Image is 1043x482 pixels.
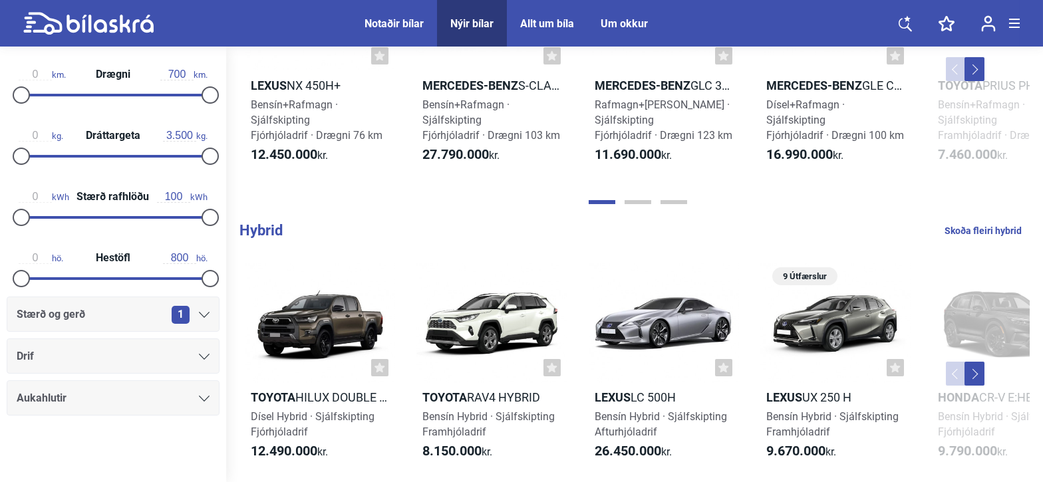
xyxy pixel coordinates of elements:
[74,191,153,202] span: Stærð rafhlöðu
[938,147,1008,163] span: kr.
[595,98,732,142] span: Rafmagn+[PERSON_NAME] · Sjálfskipting Fjórhjóladrif · Drægni 123 km
[938,443,1008,459] span: kr.
[92,69,134,80] span: Drægni
[422,410,555,438] span: Bensín Hybrid · Sjálfskipting Framhjóladrif
[766,98,904,142] span: Dísel+Rafmagn · Sjálfskipting Fjórhjóladrif · Drægni 100 km
[450,17,494,30] a: Nýir bílar
[251,410,374,438] span: Dísel Hybrid · Sjálfskipting Fjórhjóladrif
[981,15,996,32] img: user-login.svg
[760,263,911,471] a: 9 ÚtfærslurLexusUX 250 hBensín Hybrid · SjálfskiptingFramhjóladrif9.670.000kr.
[82,130,144,141] span: Dráttargeta
[422,98,560,142] span: Bensín+Rafmagn · Sjálfskipting Fjórhjóladrif · Drægni 103 km
[595,443,661,459] b: 26.450.000
[251,146,317,162] b: 12.450.000
[766,443,836,459] span: kr.
[760,78,911,93] h2: GLE Coupé 350 de 4MATIC
[251,78,287,92] b: Lexus
[92,253,134,263] span: Hestöfl
[595,390,631,404] b: Lexus
[19,191,69,203] span: kWh
[938,78,982,92] b: Toyota
[766,443,825,459] b: 9.670.000
[17,347,34,366] span: Drif
[251,390,295,404] b: Toyota
[245,390,395,405] h2: Hilux Double Cab 48V
[945,222,1022,239] a: Skoða fleiri hybrid
[766,390,802,404] b: Lexus
[239,222,283,239] b: Hybrid
[595,443,672,459] span: kr.
[938,146,997,162] b: 7.460.000
[19,130,63,142] span: kg.
[946,362,966,386] button: Previous
[938,390,979,404] b: Honda
[601,17,648,30] a: Um okkur
[163,252,208,264] span: hö.
[938,443,997,459] b: 9.790.000
[157,191,208,203] span: kWh
[595,78,690,92] b: Mercedes-Benz
[17,305,85,324] span: Stærð og gerð
[251,147,328,163] span: kr.
[422,390,467,404] b: Toyota
[416,390,567,405] h2: RAV4 Hybrid
[19,252,63,264] span: hö.
[595,146,661,162] b: 11.690.000
[520,17,574,30] a: Allt um bíla
[422,147,500,163] span: kr.
[422,146,489,162] b: 27.790.000
[245,263,395,471] a: ToyotaHilux Double Cab 48VDísel Hybrid · SjálfskiptingFjórhjóladrif12.490.000kr.
[422,443,482,459] b: 8.150.000
[589,263,739,471] a: LexusLC 500hBensín Hybrid · SjálfskiptingAfturhjóladrif26.450.000kr.
[589,390,739,405] h2: LC 500h
[766,146,833,162] b: 16.990.000
[251,443,317,459] b: 12.490.000
[965,362,984,386] button: Next
[661,200,687,204] button: Page 3
[245,78,395,93] h2: NX 450h+
[779,267,831,285] span: 9 Útfærslur
[365,17,424,30] a: Notaðir bílar
[589,200,615,204] button: Page 1
[416,263,567,471] a: ToyotaRAV4 HybridBensín Hybrid · SjálfskiptingFramhjóladrif8.150.000kr.
[163,130,208,142] span: kg.
[422,443,492,459] span: kr.
[595,147,672,163] span: kr.
[766,147,843,163] span: kr.
[251,98,382,142] span: Bensín+Rafmagn · Sjálfskipting Fjórhjóladrif · Drægni 76 km
[19,68,66,80] span: km.
[760,390,911,405] h2: UX 250 h
[172,306,190,324] span: 1
[625,200,651,204] button: Page 2
[416,78,567,93] h2: S-Class 580e 4MATIC
[422,78,518,92] b: Mercedes-Benz
[766,78,862,92] b: Mercedes-Benz
[589,78,739,93] h2: GLC 300 e 4MATIC
[160,68,208,80] span: km.
[17,389,67,408] span: Aukahlutir
[595,410,727,438] span: Bensín Hybrid · Sjálfskipting Afturhjóladrif
[251,443,328,459] span: kr.
[946,57,966,81] button: Previous
[965,57,984,81] button: Next
[766,410,899,438] span: Bensín Hybrid · Sjálfskipting Framhjóladrif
